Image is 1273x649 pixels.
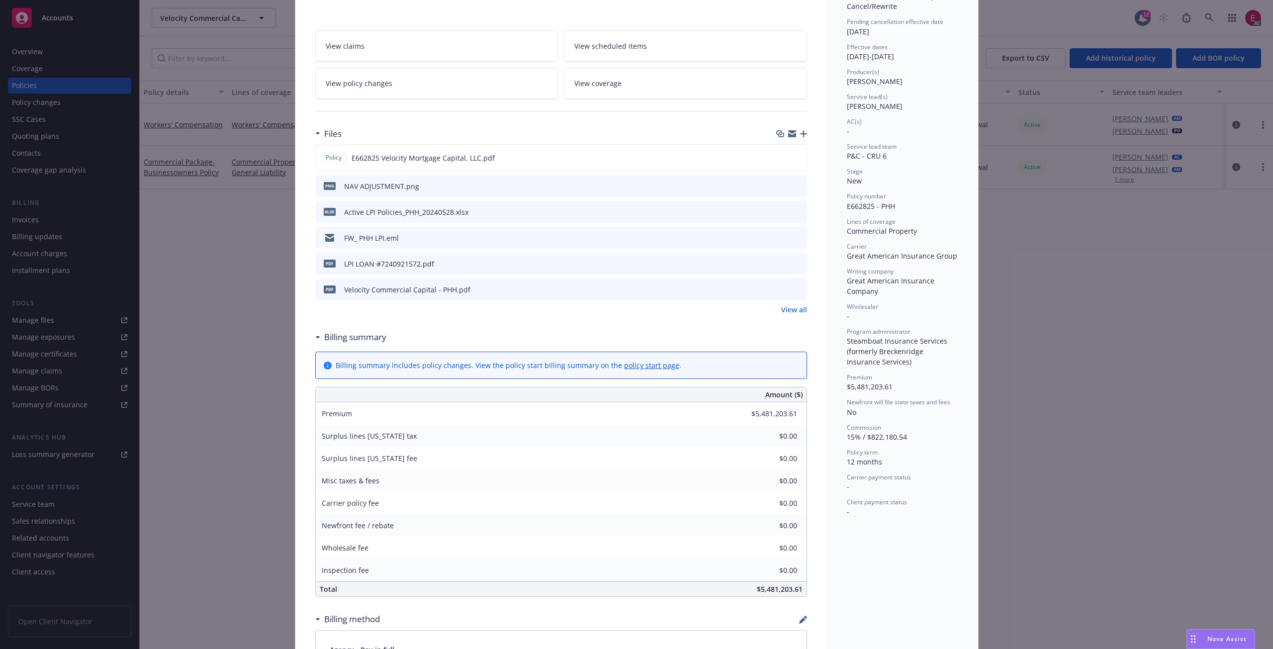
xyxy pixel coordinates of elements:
span: Great American Insurance Group [847,251,957,261]
a: View policy changes [315,68,558,99]
span: pdf [324,260,336,267]
span: Newfront fee / rebate [322,521,394,530]
span: Service lead team [847,142,897,151]
span: Commission [847,423,881,432]
input: 0.00 [738,518,803,533]
button: download file [778,259,786,269]
span: Lines of coverage [847,217,896,226]
div: Drag to move [1187,630,1199,649]
h3: Billing method [324,613,380,626]
span: - [847,507,849,516]
button: preview file [794,181,803,191]
span: [PERSON_NAME] [847,101,903,111]
span: Policy [324,153,344,162]
span: View claims [326,41,364,51]
span: Nova Assist [1207,635,1247,643]
div: FW_ PHH LPI.eml [344,233,399,243]
span: Surplus lines [US_STATE] fee [322,454,417,463]
span: $5,481,203.61 [757,584,803,594]
span: - [847,482,849,491]
span: View coverage [574,78,622,89]
span: Premium [322,409,352,418]
span: $5,481,203.61 [847,382,893,391]
span: 15% / $822,180.54 [847,432,907,442]
button: Nova Assist [1186,629,1255,649]
div: Velocity Commercial Capital - PHH.pdf [344,284,470,295]
a: View claims [315,30,558,62]
span: pdf [324,285,336,293]
div: Billing method [315,613,380,626]
span: Carrier policy fee [322,498,379,508]
span: - [847,311,849,321]
input: 0.00 [738,496,803,511]
a: View scheduled items [564,30,807,62]
button: preview file [794,284,803,295]
span: Total [320,584,337,594]
span: Producer(s) [847,68,879,76]
span: [DATE] [847,27,869,36]
span: Amount ($) [765,389,803,400]
span: Inspection fee [322,565,369,575]
span: Carrier payment status [847,473,911,481]
span: Wholesaler [847,302,878,311]
span: Cancel/Rewrite [847,1,897,11]
span: E662825 - PHH [847,201,895,211]
h3: Files [324,127,342,140]
span: Stage [847,167,863,176]
span: Commercial Property [847,226,917,236]
span: New [847,176,862,185]
span: P&C - CRU 6 [847,151,887,161]
span: [PERSON_NAME] [847,77,903,86]
span: View scheduled items [574,41,647,51]
input: 0.00 [738,451,803,466]
button: preview file [794,233,803,243]
input: 0.00 [738,473,803,488]
div: NAV ADJUSTMENT.png [344,181,419,191]
span: Surplus lines [US_STATE] tax [322,431,417,441]
span: Pending cancellation effective date [847,17,943,26]
button: download file [778,233,786,243]
span: - [847,126,849,136]
span: Misc taxes & fees [322,476,379,485]
button: preview file [794,259,803,269]
button: preview file [794,207,803,217]
span: Service lead(s) [847,93,888,101]
span: Policy number [847,192,886,200]
button: download file [778,181,786,191]
input: 0.00 [738,406,803,421]
div: Active LPI Policies_PHH_20240528.xlsx [344,207,468,217]
span: E662825 Velocity Mortgage Capital, LLC.pdf [352,153,495,163]
span: Newfront will file state taxes and fees [847,398,950,406]
span: Writing company [847,267,894,276]
span: Steamboat Insurance Services (formerly Breckenridge Insurance Services) [847,336,949,367]
span: Premium [847,373,872,381]
span: Effective dates [847,43,888,51]
button: download file [778,153,786,163]
input: 0.00 [738,429,803,444]
div: Billing summary includes policy changes. View the policy start billing summary on the . [336,360,681,371]
div: LPI LOAN #7240921572.pdf [344,259,434,269]
span: Carrier [847,242,867,251]
div: [DATE] - [DATE] [847,43,958,62]
span: Great American Insurance Company [847,276,936,296]
span: View policy changes [326,78,392,89]
button: download file [778,284,786,295]
button: download file [778,207,786,217]
span: Policy term [847,448,878,457]
input: 0.00 [738,563,803,578]
div: Billing summary [315,331,386,344]
span: 12 months [847,457,882,466]
input: 0.00 [738,541,803,556]
span: Program administrator [847,327,910,336]
span: Client payment status [847,498,907,506]
h3: Billing summary [324,331,386,344]
span: png [324,182,336,189]
a: View coverage [564,68,807,99]
span: xlsx [324,208,336,215]
span: Wholesale fee [322,543,368,553]
button: preview file [794,153,803,163]
span: No [847,407,856,417]
span: AC(s) [847,117,862,126]
a: View all [781,304,807,315]
div: Files [315,127,342,140]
